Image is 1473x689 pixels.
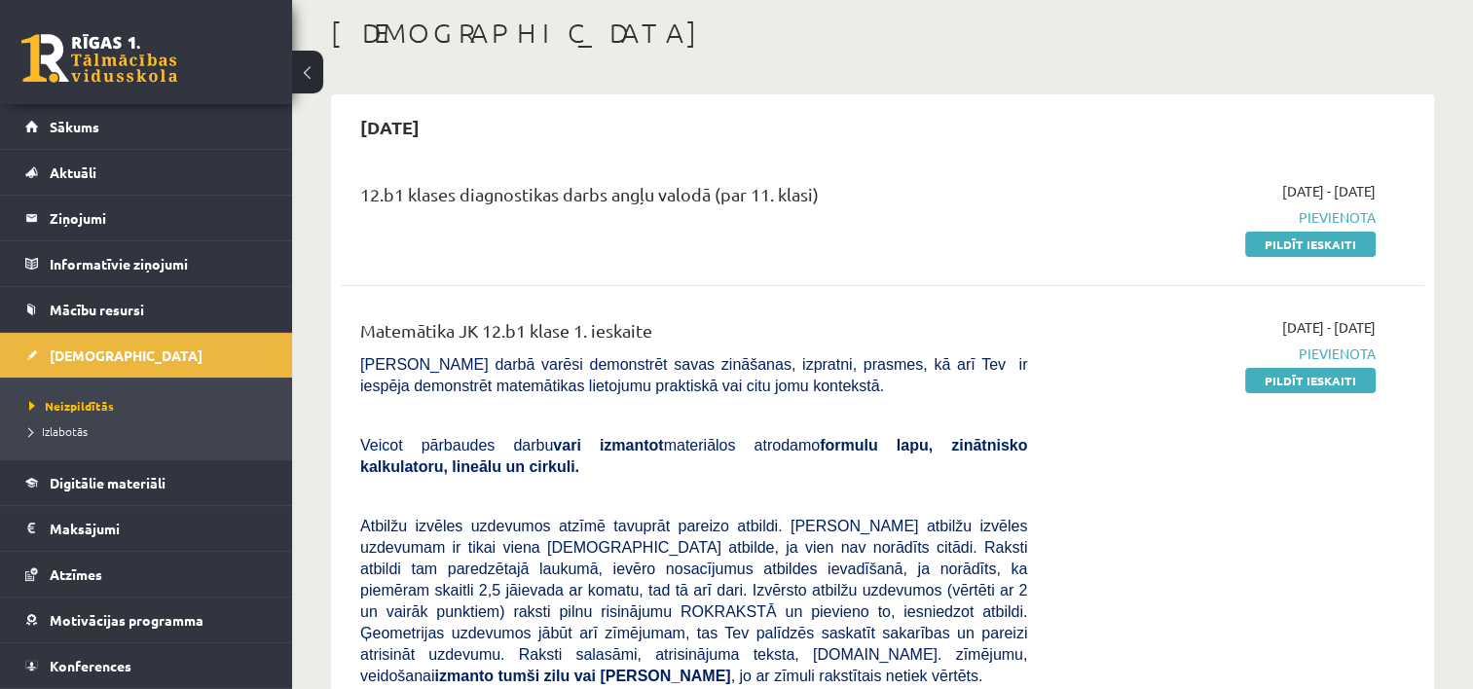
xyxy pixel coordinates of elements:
b: formulu lapu, zinātnisko kalkulatoru, lineālu un cirkuli. [360,437,1027,475]
a: Motivācijas programma [25,598,268,642]
a: Digitālie materiāli [25,460,268,505]
legend: Maksājumi [50,506,268,551]
a: Pildīt ieskaiti [1245,232,1376,257]
a: Izlabotās [29,422,273,440]
a: Maksājumi [25,506,268,551]
a: [DEMOGRAPHIC_DATA] [25,333,268,378]
span: [DEMOGRAPHIC_DATA] [50,346,203,364]
a: Sākums [25,104,268,149]
span: Motivācijas programma [50,611,203,629]
span: Pievienota [1056,344,1376,364]
span: Izlabotās [29,423,88,439]
span: Pievienota [1056,207,1376,228]
a: Aktuāli [25,150,268,195]
span: Atzīmes [50,565,102,583]
div: Matemātika JK 12.b1 klase 1. ieskaite [360,317,1027,353]
a: Informatīvie ziņojumi [25,241,268,286]
span: Digitālie materiāli [50,474,166,491]
span: Sākums [50,118,99,135]
a: Atzīmes [25,552,268,597]
span: Neizpildītās [29,398,114,414]
b: tumši zilu vai [PERSON_NAME] [497,668,730,684]
span: Atbilžu izvēles uzdevumos atzīmē tavuprāt pareizo atbildi. [PERSON_NAME] atbilžu izvēles uzdevuma... [360,518,1027,684]
span: Aktuāli [50,163,96,181]
span: Mācību resursi [50,301,144,318]
a: Ziņojumi [25,196,268,240]
a: Mācību resursi [25,287,268,332]
a: Neizpildītās [29,397,273,415]
b: izmanto [435,668,494,684]
b: vari izmantot [553,437,663,453]
span: Veicot pārbaudes darbu materiālos atrodamo [360,437,1027,475]
h1: [DEMOGRAPHIC_DATA] [331,17,1434,50]
div: 12.b1 klases diagnostikas darbs angļu valodā (par 11. klasi) [360,181,1027,217]
a: Pildīt ieskaiti [1245,368,1376,393]
a: Konferences [25,643,268,688]
legend: Informatīvie ziņojumi [50,241,268,286]
a: Rīgas 1. Tālmācības vidusskola [21,34,177,83]
span: [PERSON_NAME] darbā varēsi demonstrēt savas zināšanas, izpratni, prasmes, kā arī Tev ir iespēja d... [360,356,1027,394]
span: [DATE] - [DATE] [1282,181,1376,201]
h2: [DATE] [341,104,439,150]
legend: Ziņojumi [50,196,268,240]
span: Konferences [50,657,131,674]
span: [DATE] - [DATE] [1282,317,1376,338]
